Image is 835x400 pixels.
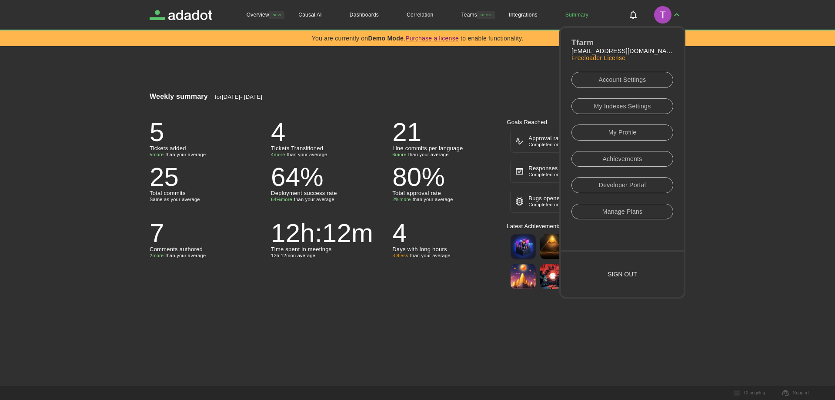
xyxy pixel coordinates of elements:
[271,145,385,151] p: Tickets Transitioned
[150,10,212,20] a: Adadot Homepage
[571,47,673,54] p: [EMAIL_ADDRESS][DOMAIN_NAME]
[413,197,453,202] p: than your average
[571,124,673,141] a: My Profile
[150,164,264,190] p: 25
[528,142,595,147] p: Completed on [DATE]
[392,190,507,196] p: Total approval rate
[150,197,264,202] p: Same as your average
[654,6,671,24] img: Tfarm
[271,197,292,202] p: 64 % more
[571,54,673,61] p: Freeloader License
[150,220,264,246] p: 7
[312,35,524,42] div: You are currently on . to enable functionality.
[271,253,385,258] p: 12h:12m on average
[271,152,285,157] p: 4 more
[392,253,408,258] p: 3.8 less
[728,387,770,400] button: Changelog
[410,253,451,258] p: than your average
[571,204,673,220] a: Manage Plans
[392,197,411,202] p: 2 % more
[571,151,673,167] a: Achievements
[271,119,385,145] p: 4
[571,72,673,88] a: Account Settings
[287,152,327,157] p: than your average
[392,152,406,157] p: 6 more
[540,264,565,289] img: Not very masterful I
[150,119,264,145] p: 5
[516,195,523,207] img: image
[271,190,385,196] p: Deployment success rate
[392,145,507,151] p: Line commits per language
[392,220,507,246] p: 4
[528,195,577,201] p: Bugs opened
[516,135,523,147] img: image
[150,253,164,258] p: 2 more
[511,264,536,289] img: Top 100
[408,152,449,157] p: than your average
[516,165,523,177] img: image
[571,38,673,47] p: Tfarm
[405,35,459,42] a: Purchase a license
[507,223,641,229] p: Latest Achievements
[165,253,206,258] p: than your average
[571,177,673,193] a: Developer Portal
[623,4,644,25] button: Notifications
[540,234,565,259] img: Historian
[571,98,673,114] a: My Indexes Settings
[511,234,536,259] img: Collaboration Integration
[528,135,595,141] p: Approval rate on my MRs
[651,3,685,26] button: Tfarm
[150,190,264,196] p: Total commits
[271,164,385,190] p: 64 %
[165,152,206,157] p: than your average
[392,246,507,252] p: Days with long hours
[294,197,334,202] p: than your average
[561,252,684,297] button: Sign out
[528,172,591,177] p: Completed on [DATE]
[150,246,264,252] p: Comments authored
[528,202,577,207] p: Completed on [DATE]
[392,119,507,145] p: 21
[507,119,641,125] p: Goals Reached
[150,93,208,101] h2: Weekly summary
[777,387,814,400] a: Support
[271,220,385,246] p: 12h:12m
[368,35,404,42] strong: Demo Mode
[528,165,591,171] p: Responses on meetings
[150,145,264,151] p: Tickets added
[215,94,262,100] p: for [DATE] - [DATE]
[271,246,385,252] p: Time spent in meetings
[392,164,507,190] p: 80 %
[150,152,164,157] p: 5 more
